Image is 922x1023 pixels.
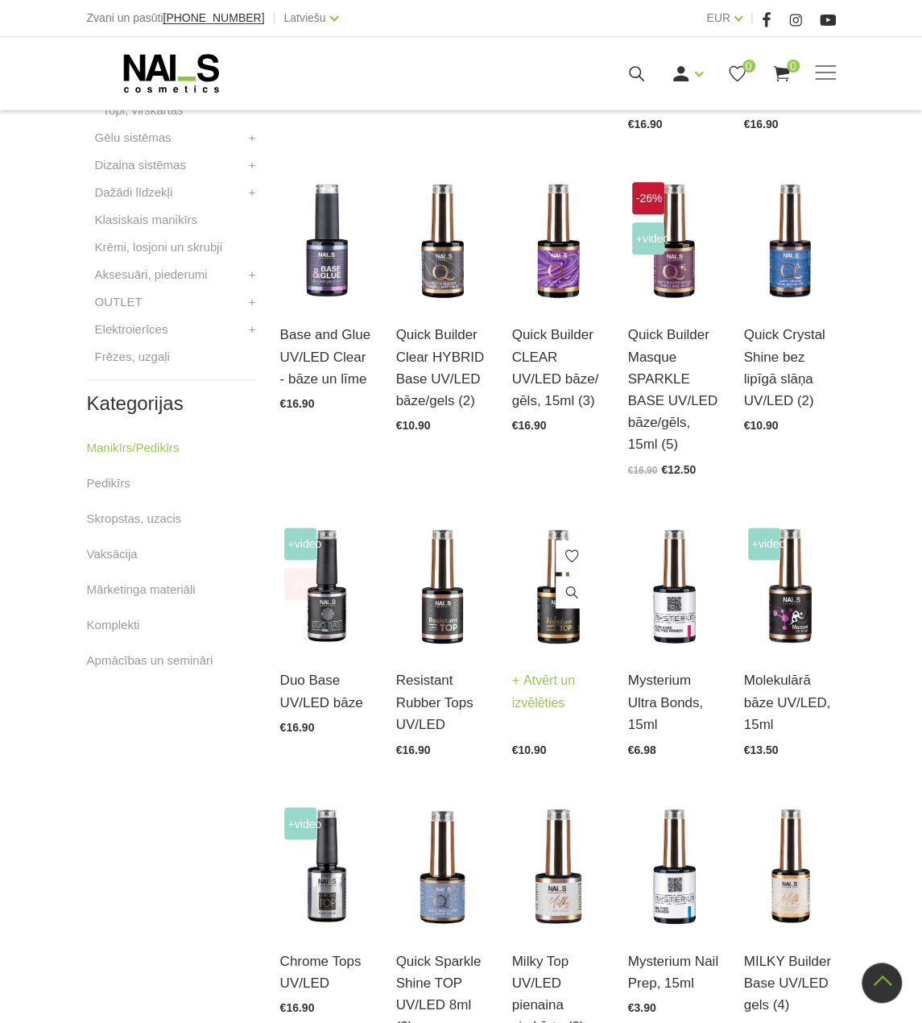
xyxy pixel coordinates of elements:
img: Matētais tops bez lipīgā slāņa:•rada īpaši samtainu sajūtu•nemaina gēllakas/gēla toni•sader gan a... [512,524,604,650]
img: Kaučuka formulas virsējais pārklājums bez lipīgā slāņa. Īpaši spīdīgs, izturīgs pret skrāpējumiem... [396,524,488,650]
a: Apmācības un semināri [87,651,213,670]
a: Skropstas, uzacis [87,509,182,528]
a: Frēzes, uzgaļi [95,347,170,367]
a: + [249,155,256,175]
a: Elektroierīces [95,320,168,339]
img: Quick Builder Clear – caurspīdīga bāze/gēls. Šī bāze/gēls ir unikāls produkts ar daudz izmantošan... [512,178,604,304]
span: €16.90 [280,397,315,410]
span: -26% [632,182,664,214]
span: top [284,568,316,600]
a: 0 [771,64,792,84]
a: + [249,128,256,147]
a: + [249,183,256,202]
img: Klientu iemīļotajai Rubber bāzei esam mainījuši nosaukumu uz Quick Builder Clear HYBRID Base UV/L... [396,178,488,304]
span: €16.90 [280,721,315,734]
span: €10.90 [744,419,779,432]
a: Dizaina sistēmas [95,155,186,175]
a: Aksesuāri, piederumi [95,265,208,284]
span: +Video [284,807,316,839]
a: Topi, virskārtas [103,101,184,120]
a: MILKY Builder Base UV/LED gels (4) [744,950,836,1016]
img: Līdzeklis dabīgā naga un gela savienošanai bez skābes. Saudzīgs dabīgajam nagam. Ultra Bond saķer... [628,524,720,650]
span: €10.90 [512,743,547,756]
a: Resistant Rubber Tops UV/LED [396,669,488,735]
span: €10.90 [396,419,431,432]
img: Virsējais pārklājums bez lipīgā slāņa.Nodrošina izcilu spīdumu un ilgnoturību. Neatstāj nenoklāta... [280,803,372,930]
img: Milky Builder Base – pienainas krāsas bāze/gels ar perfektu noturību un lieliskām pašizlīdzināšan... [744,803,836,930]
a: Base and Glue UV/LED Clear - bāze un līme [280,324,372,390]
a: Klasiskais manikīrs [95,210,198,230]
a: Quick Builder CLEAR UV/LED bāze/ gēls, 15ml (3) [512,324,604,412]
span: +Video [632,222,664,255]
a: Latviešu [283,8,325,27]
a: Quick Builder Masque SPARKLE BASE UV/LED bāze/gēls, 15ml (5) [628,324,720,455]
span: 0 [787,60,800,72]
h2: Kategorijas [87,393,256,414]
img: Virsējais pārklājums bez lipīgā slāņa ar maskējošu, viegli pienainu efektu. Vidējas konsistences,... [512,803,604,930]
a: + [249,320,256,339]
a: Molekulārā bāze UV/LED, 15ml [744,669,836,735]
a: Gēlu sistēmas [95,128,172,147]
a: Pedikīrs [87,474,130,493]
a: Dažādi līdzekļi [95,183,173,202]
img: Līdzeklis ideāli attauko un atūdeņo dabīgo nagu, pateicoties tam, rodas izteikti laba saķere ar g... [628,803,720,930]
a: OUTLET [95,292,143,312]
a: Chrome Tops UV/LED [280,950,372,993]
span: +Video [284,528,316,560]
a: 0 [727,64,747,84]
span: [PHONE_NUMBER] [163,11,264,24]
span: | [750,8,754,28]
a: EUR [706,8,730,27]
a: Krēmi, losjoni un skrubji [95,238,222,257]
a: Vaksācija [87,545,138,564]
span: €16.90 [396,743,431,756]
img: Virsējais pārklājums bez lipīgā slāņa un UV zilā pārklājuma. Nodrošina izcilu spīdumu manikīram l... [744,178,836,304]
a: + [249,265,256,284]
span: €16.90 [744,118,779,130]
span: | [272,8,275,28]
span: €6.98 [628,743,656,756]
a: Quick Builder Clear HYBRID Base UV/LED bāze/gels (2) [396,324,488,412]
span: €13.50 [744,743,779,756]
a: Mysterium Ultra Bonds, 15ml [628,669,720,735]
a: [PHONE_NUMBER] [163,12,264,24]
img: Līme tipšiem un bāze naga pārklājumam – 2in1. Inovatīvs produkts! Izmantojams kā līme tipšu pielī... [280,178,372,304]
span: +Video [748,528,780,560]
span: €16.90 [280,1000,315,1013]
a: Mārketinga materiāli [87,580,196,599]
a: Komplekti [87,615,140,635]
span: €3.90 [628,1000,656,1013]
img: Bāze, kas piemērota īpaši pedikīram.Pateicoties tās konsistencei, nepadara nagus biezus, samazino... [744,524,836,650]
img: Maskējoša, viegli mirdzoša bāze/gels. Unikāls produkts ar daudz izmantošanas iespējām: •Bāze gell... [628,178,720,304]
a: Manikīrs/Pedikīrs [87,438,180,458]
span: €16.90 [628,118,663,130]
a: Duo Base UV/LED bāze [280,669,372,713]
div: Zvani un pasūti [87,8,265,28]
a: + [249,292,256,312]
a: Quick Crystal Shine bez lipīgā slāņa UV/LED (2) [744,324,836,412]
span: €16.90 [628,465,658,476]
a: Mysterium Nail Prep, 15ml [628,950,720,993]
img: DUO BASE - bāzes pārklājums, kas ir paredzēts darbam ar AKRYGEL DUO gelu. Īpaši izstrādāta formul... [280,524,372,650]
span: €12.50 [661,463,696,476]
span: 0 [742,60,755,72]
img: Virsējais pārklājums bez lipīgā slāņa ar mirdzuma efektu.Pieejami 3 veidi:* Starlight - ar smalkā... [396,803,488,930]
span: €16.90 [512,419,547,432]
a: Atvērt un izvēlēties [512,669,604,714]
